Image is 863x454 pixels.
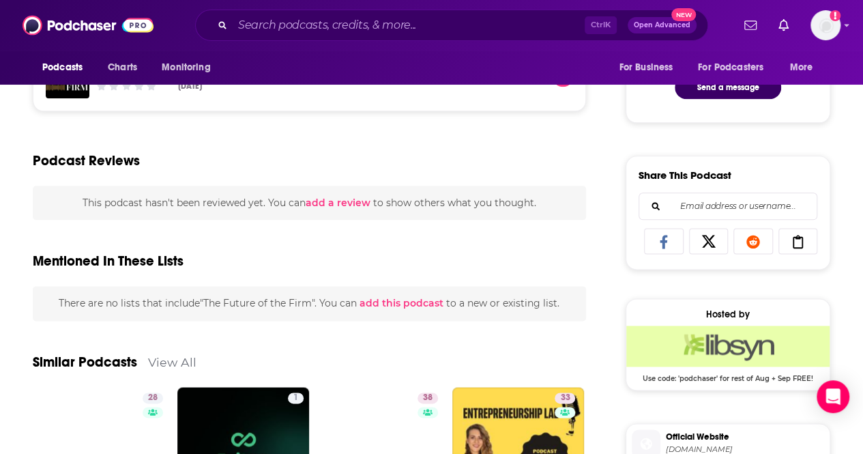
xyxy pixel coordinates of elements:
span: Podcasts [42,58,83,77]
div: Open Intercom Messenger [817,380,849,413]
button: add a review [306,195,370,210]
a: Share on Facebook [644,228,684,254]
button: open menu [152,55,228,81]
span: 28 [148,391,158,405]
button: open menu [33,55,100,81]
button: Bookmark Episode [495,66,516,87]
div: Search podcasts, credits, & more... [195,10,708,41]
div: [DATE] [178,81,202,91]
h2: Mentioned In These Lists [33,253,184,270]
a: Copy Link [778,228,818,254]
span: 1 [293,391,298,405]
button: Send a message [675,76,781,99]
button: open menu [609,55,690,81]
div: Community Rating: 0 out of 5 [96,81,158,91]
button: Leave a Rating [521,66,542,87]
a: 38 [418,393,438,403]
span: Charts [108,58,137,77]
a: Libsyn Deal: Use code: 'podchaser' for rest of Aug + Sep FREE! [626,326,830,382]
img: User Profile [810,10,840,40]
a: Charts [99,55,145,81]
span: More [790,58,813,77]
span: add this podcast [360,297,443,309]
a: 1 [288,393,304,403]
a: Similar Podcasts [33,354,137,371]
span: Logged in as emilyjherman [810,10,840,40]
span: Official Website [666,431,824,443]
input: Email address or username... [650,193,806,219]
svg: Add a profile image [830,10,840,21]
button: open menu [780,55,830,81]
span: New [671,8,696,21]
span: This podcast hasn't been reviewed yet. You can to show others what you thought. [83,197,536,209]
img: Libsyn Deal: Use code: 'podchaser' for rest of Aug + Sep FREE! [626,326,830,367]
a: Share on Reddit [733,228,773,254]
a: Show notifications dropdown [773,14,794,37]
a: Share on X/Twitter [689,228,729,254]
span: For Podcasters [698,58,763,77]
span: 38 [423,391,433,405]
button: Show profile menu [810,10,840,40]
span: Open Advanced [634,22,690,29]
span: 33 [560,391,570,405]
a: 28 [143,393,163,403]
span: There are no lists that include "The Future of the Firm" . You can to a new or existing list. [59,297,559,309]
div: Hosted by [626,309,830,320]
button: open menu [689,55,783,81]
button: Open AdvancedNew [628,17,697,33]
a: 33 [555,393,575,403]
a: View All [148,355,196,369]
a: Show notifications dropdown [739,14,762,37]
span: For Business [619,58,673,77]
h3: Podcast Reviews [33,152,140,169]
span: Monitoring [162,58,210,77]
div: Search followers [639,193,817,220]
span: Use code: 'podchaser' for rest of Aug + Sep FREE! [626,367,830,383]
input: Search podcasts, credits, & more... [233,14,585,36]
span: Ctrl K [585,16,617,34]
img: Podchaser - Follow, Share and Rate Podcasts [23,12,153,38]
h3: Share This Podcast [639,169,731,182]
